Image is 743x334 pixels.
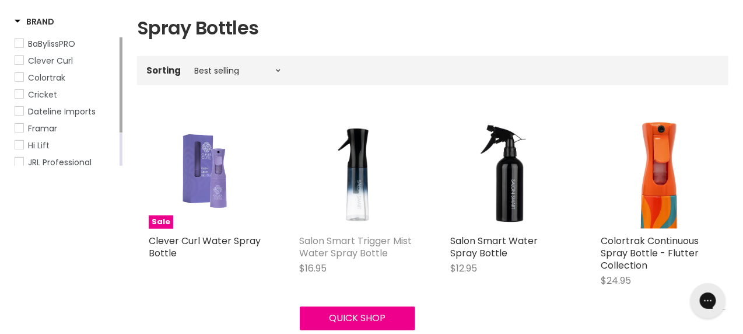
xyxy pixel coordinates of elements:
[300,234,412,260] a: Salon Smart Trigger Mist Water Spray Bottle
[28,123,57,134] span: Framar
[28,156,92,168] span: JRL Professional
[137,16,728,40] h1: Spray Bottles
[149,113,265,229] a: Clever Curl Water Spray BottleSale
[300,307,416,330] button: Quick shop
[450,113,566,229] img: Salon Smart Water Spray Bottle
[15,88,117,101] a: Cricket
[28,38,75,50] span: BaBylissPRO
[15,156,117,169] a: JRL Professional
[601,274,632,287] span: $24.95
[15,139,117,152] a: Hi Lift
[15,105,117,118] a: Dateline Imports
[601,234,699,272] a: Colortrak Continuous Spray Bottle - Flutter Collection
[149,215,173,229] span: Sale
[300,262,327,275] span: $16.95
[601,113,717,229] a: Colortrak Continuous Spray Bottle - Flutter Collection
[15,122,117,135] a: Framar
[618,113,699,229] img: Colortrak Continuous Spray Bottle - Flutter Collection
[146,65,181,75] label: Sorting
[15,71,117,84] a: Colortrak
[163,113,250,229] img: Clever Curl Water Spray Bottle
[28,55,73,67] span: Clever Curl
[15,54,117,67] a: Clever Curl
[450,234,538,260] a: Salon Smart Water Spray Bottle
[28,89,57,100] span: Cricket
[450,262,477,275] span: $12.95
[15,16,54,27] h3: Brand
[149,234,261,260] a: Clever Curl Water Spray Bottle
[15,37,117,50] a: BaBylissPRO
[28,106,96,117] span: Dateline Imports
[685,279,731,322] iframe: Gorgias live chat messenger
[28,140,50,151] span: Hi Lift
[300,113,416,229] img: Salon Smart Trigger Mist Water Spray Bottle
[28,72,65,83] span: Colortrak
